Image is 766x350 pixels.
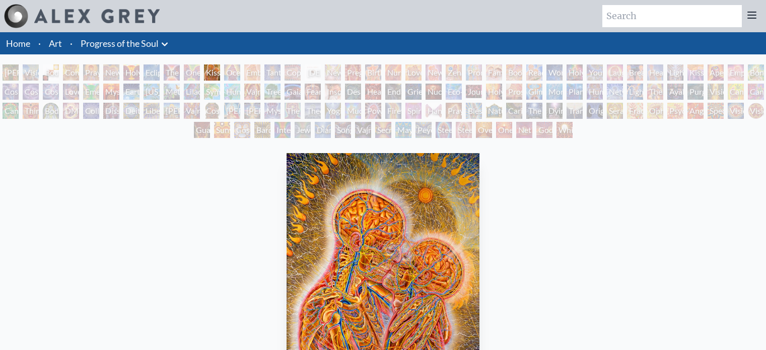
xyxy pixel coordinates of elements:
[708,84,724,100] div: Vision Tree
[385,64,401,81] div: Nursing
[587,103,603,119] div: Original Face
[516,122,532,138] div: Net of Being
[602,5,742,27] input: Search
[254,122,270,138] div: Bardo Being
[204,84,220,100] div: Symbiosis: Gall Wasp & Oak Tree
[627,64,643,81] div: Breathing
[486,64,502,81] div: Family
[345,64,361,81] div: Pregnancy
[708,64,724,81] div: Aperture
[365,103,381,119] div: Power to the Peaceful
[335,122,351,138] div: Song of Vajra Being
[315,122,331,138] div: Diamond Being
[567,64,583,81] div: Holy Family
[285,64,301,81] div: Copulating
[244,64,260,81] div: Embracing
[607,103,623,119] div: Seraphic Transport Docking on the Third Eye
[385,84,401,100] div: Endarkenment
[476,122,492,138] div: Oversoul
[164,103,180,119] div: [PERSON_NAME]
[325,64,341,81] div: Newborn
[526,84,542,100] div: Glimpsing the Empyrean
[486,103,502,119] div: Nature of Mind
[305,84,321,100] div: Fear
[63,64,79,81] div: Contemplation
[446,84,462,100] div: Eco-Atlas
[264,64,281,81] div: Tantra
[23,64,39,81] div: Visionary Origin of Language
[748,64,764,81] div: Bond
[194,122,210,138] div: Guardian of Infinite Vision
[144,64,160,81] div: Eclipse
[667,64,683,81] div: Lightweaver
[305,64,321,81] div: [DEMOGRAPHIC_DATA] Embryo
[184,64,200,81] div: One Taste
[285,103,301,119] div: The Seer
[405,103,422,119] div: Spirit Animates the Flesh
[426,84,442,100] div: Nuclear Crucifixion
[3,84,19,100] div: Cosmic Creativity
[395,122,411,138] div: Mayan Being
[123,84,140,100] div: Earth Energies
[456,122,472,138] div: Steeplehead 2
[3,64,19,81] div: [PERSON_NAME] & Eve
[607,84,623,100] div: Networks
[83,64,99,81] div: Praying
[23,103,39,119] div: Third Eye Tears of Joy
[506,84,522,100] div: Prostration
[687,103,704,119] div: Angel Skin
[234,122,250,138] div: Cosmic Elf
[647,84,663,100] div: The Shulgins and their Alchemical Angels
[627,84,643,100] div: Lightworker
[244,84,260,100] div: Vajra Horse
[728,84,744,100] div: Cannabis Mudra
[103,103,119,119] div: Dissectional Art for Tool's Lateralus CD
[164,64,180,81] div: The Kiss
[405,64,422,81] div: Love Circuit
[627,103,643,119] div: Fractal Eyes
[204,64,220,81] div: Kissing
[164,84,180,100] div: Metamorphosis
[264,103,281,119] div: Mystic Eye
[506,64,522,81] div: Boo-boo
[43,64,59,81] div: Body, Mind, Spirit
[103,84,119,100] div: Mysteriosa 2
[264,84,281,100] div: Tree & Person
[567,84,583,100] div: Planetary Prayers
[345,84,361,100] div: Despair
[728,103,744,119] div: Vision Crystal
[66,32,77,54] li: ·
[23,84,39,100] div: Cosmic Artist
[496,122,512,138] div: One
[285,84,301,100] div: Gaia
[123,103,140,119] div: Deities & Demons Drinking from the Milky Pool
[43,84,59,100] div: Cosmic Lovers
[708,103,724,119] div: Spectral Lotus
[426,103,442,119] div: Hands that See
[667,84,683,100] div: Ayahuasca Visitation
[466,84,482,100] div: Journey of the Wounded Healer
[748,84,764,100] div: Cannabis Sutra
[325,103,341,119] div: Yogi & the Möbius Sphere
[103,64,119,81] div: New Man New Woman
[81,36,159,50] a: Progress of the Soul
[244,103,260,119] div: [PERSON_NAME]
[365,64,381,81] div: Birth
[123,64,140,81] div: Holy Grail
[63,103,79,119] div: DMT - The Spirit Molecule
[375,122,391,138] div: Secret Writing Being
[184,103,200,119] div: Vajra Guru
[305,103,321,119] div: Theologue
[365,84,381,100] div: Headache
[224,64,240,81] div: Ocean of Love Bliss
[536,122,552,138] div: Godself
[204,103,220,119] div: Cosmic [DEMOGRAPHIC_DATA]
[546,64,563,81] div: Wonder
[546,103,563,119] div: Dying
[526,64,542,81] div: Reading
[3,103,19,119] div: Cannabacchus
[647,103,663,119] div: Ophanic Eyelash
[224,103,240,119] div: [PERSON_NAME]
[506,103,522,119] div: Caring
[214,122,230,138] div: Sunyata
